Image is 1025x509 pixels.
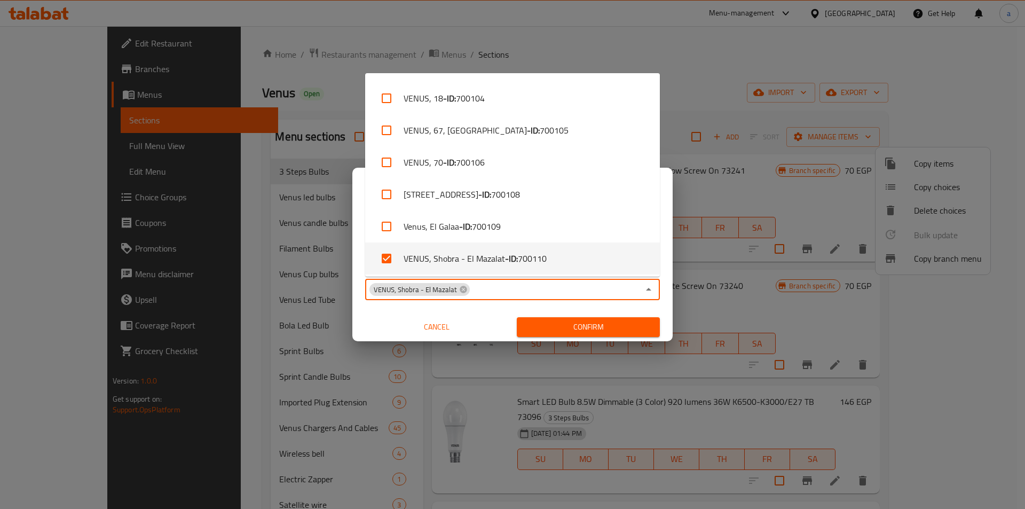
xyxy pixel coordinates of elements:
[365,178,660,210] li: [STREET_ADDRESS]
[456,92,485,105] span: 700104
[365,210,660,242] li: Venus, El Galaa
[369,285,461,295] span: VENUS, Shobra - El Mazalat
[443,92,456,105] b: - ID:
[365,275,660,307] li: VENUS, Kafr El Saraya
[365,82,660,114] li: VENUS, 18
[365,317,508,337] button: Cancel
[365,242,660,275] li: VENUS, Shobra - El Mazalat
[365,114,660,146] li: VENUS, 67, [GEOGRAPHIC_DATA]
[525,320,651,334] span: Confirm
[478,188,491,201] b: - ID:
[456,156,485,169] span: 700106
[491,188,520,201] span: 700108
[459,220,472,233] b: - ID:
[443,156,456,169] b: - ID:
[527,124,540,137] b: - ID:
[540,124,569,137] span: 700105
[518,252,547,265] span: 700110
[472,220,501,233] span: 700109
[365,146,660,178] li: VENUS, 70
[505,252,518,265] b: - ID:
[369,283,470,296] div: VENUS, Shobra - El Mazalat
[641,282,656,297] button: Close
[517,317,660,337] button: Confirm
[369,320,504,334] span: Cancel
